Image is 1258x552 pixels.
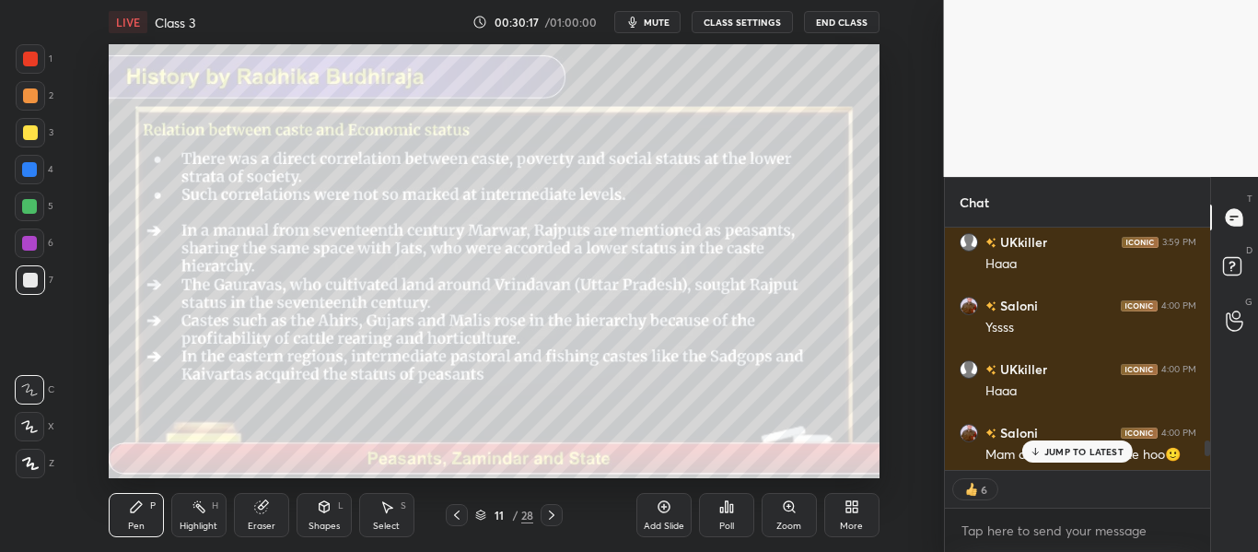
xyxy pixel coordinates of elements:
[1246,243,1252,257] p: D
[512,510,518,521] div: /
[15,229,53,258] div: 6
[15,375,54,405] div: C
[804,11,879,33] button: End Class
[309,522,340,531] div: Shapes
[1245,295,1252,309] p: G
[945,178,1004,227] p: Chat
[128,522,145,531] div: Pen
[644,16,670,29] span: mute
[212,501,218,511] div: H
[840,522,863,531] div: More
[150,501,156,511] div: P
[962,480,981,499] img: thumbs_up.png
[16,118,53,147] div: 3
[15,192,53,221] div: 5
[16,81,53,111] div: 2
[692,11,793,33] button: CLASS SETTINGS
[401,501,406,511] div: S
[1044,446,1124,457] p: JUMP TO LATEST
[16,449,54,478] div: Z
[155,14,195,31] h4: Class 3
[109,11,147,33] div: LIVE
[1247,192,1252,206] p: T
[644,522,684,531] div: Add Slide
[521,507,533,523] div: 28
[776,522,801,531] div: Zoom
[15,155,53,184] div: 4
[180,522,217,531] div: Highlight
[16,44,52,74] div: 1
[248,522,275,531] div: Eraser
[16,265,53,295] div: 7
[614,11,681,33] button: mute
[490,510,508,521] div: 11
[373,522,400,531] div: Select
[15,412,54,441] div: X
[981,482,988,497] div: 6
[719,522,734,531] div: Poll
[945,228,1211,470] div: grid
[338,501,344,511] div: L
